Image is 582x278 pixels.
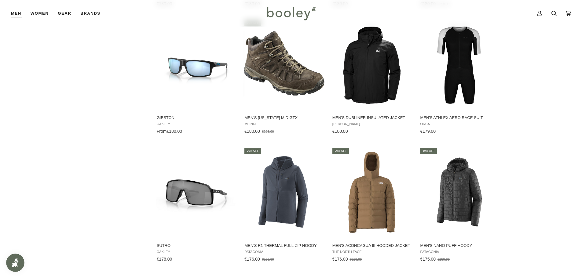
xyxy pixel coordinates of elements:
span: Men's [US_STATE] Mid GTX [244,115,324,121]
span: [PERSON_NAME] [332,122,412,126]
span: The North Face [332,250,412,254]
span: Gear [58,10,71,16]
span: €175.00 [420,257,436,262]
span: Sutro [157,243,236,248]
span: Meindl [244,122,324,126]
span: Men's Nano Puff Hoody [420,243,499,248]
span: Patagonia [420,250,499,254]
div: 30% off [420,148,437,154]
a: Gibston [156,19,237,136]
img: Oakley Gibston Matte Black / Prizm Deep Water Polarized Lens - Booley Galway [156,24,237,105]
div: 20% off [332,148,349,154]
span: €250.00 [437,258,450,261]
span: €180.00 [167,129,182,134]
span: Oakley [157,122,236,126]
img: Oakley Sutro Polished Black / Prizm Black Lens - Booley Galway [156,152,237,233]
span: €179.00 [420,129,436,134]
a: Men's Nano Puff Hoody [419,147,500,264]
img: Helly Hansen Men's Dubliner Insulated Jacket Black - Booley Galway [331,24,412,105]
span: Men's R1 Thermal Full-Zip Hoody [244,243,324,248]
span: Orca [420,122,499,126]
img: The North Face Men's Aconcagua III Hooded Down Jacket Utility Brown - Booley Galway [331,152,412,233]
a: Men's Dubliner Insulated Jacket [331,19,412,136]
span: €178.00 [157,257,172,262]
a: Sutro [156,147,237,264]
span: Oakley [157,250,236,254]
span: €180.00 [244,129,260,134]
span: €180.00 [332,129,348,134]
iframe: Button to open loyalty program pop-up [6,254,24,272]
span: Men's Aconcagua III Hooded Jacket [332,243,412,248]
img: Patagonia Men's R1 Thermal Full-Zip Hoody Smolder Blue - Booley Galway [243,152,324,233]
span: €225.00 [262,130,274,133]
img: Booley [264,5,318,22]
span: Patagonia [244,250,324,254]
span: €220.00 [262,258,274,261]
span: Women [31,10,49,16]
span: Men's Dubliner Insulated Jacket [332,115,412,121]
a: Men's R1 Thermal Full-Zip Hoody [243,147,324,264]
img: Men's Nebraska Mid GTX Mahogany - booley Galway [243,24,324,105]
a: Men's Athlex Aero Race Suit [419,19,500,136]
span: Gibston [157,115,236,121]
span: €220.00 [350,258,362,261]
span: Men's Athlex Aero Race Suit [420,115,499,121]
img: Orca Men's Athlex Aero Race Suit White - Booley Galway [419,24,500,105]
span: From [157,129,167,134]
span: Brands [80,10,100,16]
a: Men's Aconcagua III Hooded Jacket [331,147,412,264]
div: 20% off [244,148,261,154]
img: Patagonia Men's Nano Puff Hoody Forge Grey - Booley Galway [419,152,500,233]
span: €176.00 [332,257,348,262]
a: Men's Nebraska Mid GTX [243,19,324,136]
span: Men [11,10,21,16]
span: €176.00 [244,257,260,262]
